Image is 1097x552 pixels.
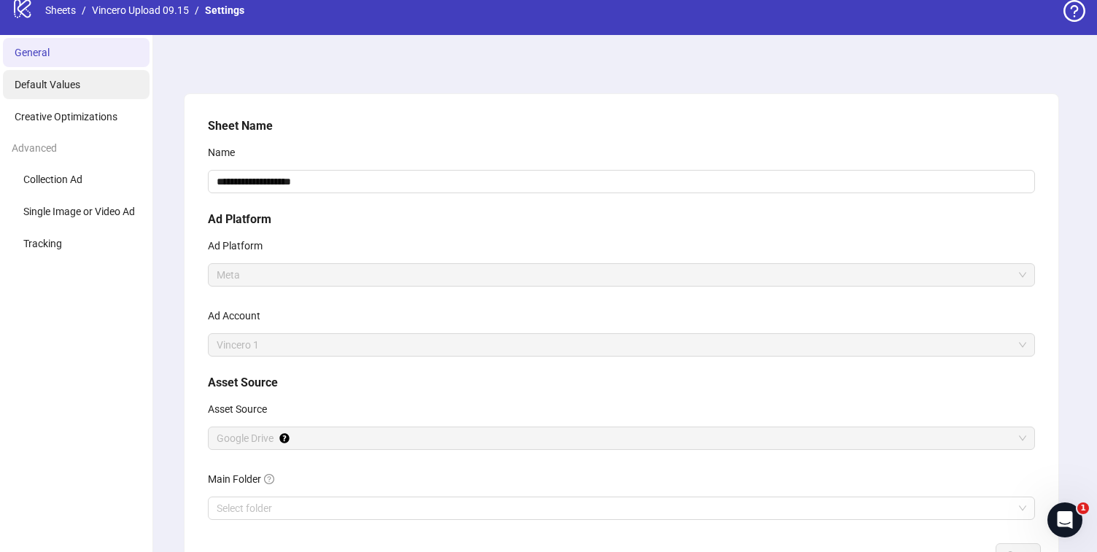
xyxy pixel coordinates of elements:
a: Settings [202,2,247,18]
label: Asset Source [208,397,276,421]
h5: Asset Source [208,374,1035,392]
span: Tracking [23,238,62,249]
label: Ad Platform [208,234,272,257]
h5: Sheet Name [208,117,1035,135]
div: Tooltip anchor [278,432,291,445]
h5: Ad Platform [208,211,1035,228]
input: Name [208,170,1035,193]
span: Single Image or Video Ad [23,206,135,217]
span: Creative Optimizations [15,111,117,123]
span: 1 [1077,502,1089,514]
li: / [195,2,199,18]
span: Vincero 1 [217,334,1026,356]
a: Vincero Upload 09.15 [89,2,192,18]
iframe: Intercom live chat [1047,502,1082,537]
span: Google Drive [217,427,1026,449]
span: General [15,47,50,58]
li: / [82,2,86,18]
span: question-circle [264,474,274,484]
span: Default Values [15,79,80,90]
label: Main Folder [208,467,284,491]
span: Meta [217,264,1026,286]
label: Name [208,141,244,164]
span: Collection Ad [23,174,82,185]
label: Ad Account [208,304,270,327]
a: Sheets [42,2,79,18]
